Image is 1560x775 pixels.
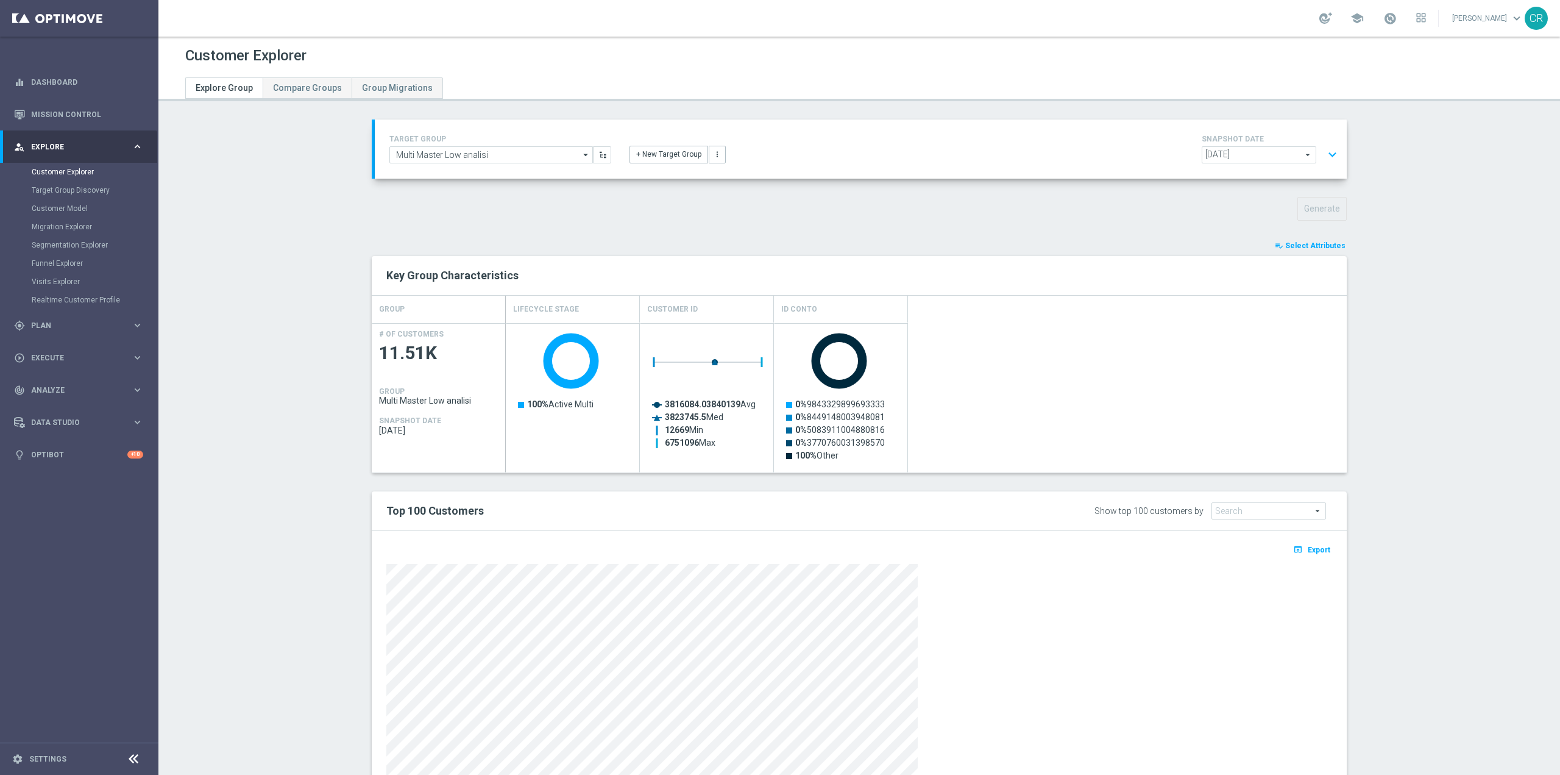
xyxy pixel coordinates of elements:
text: Avg [665,399,756,409]
tspan: 0% [795,425,807,435]
span: Select Attributes [1285,241,1345,250]
span: Analyze [31,387,132,394]
span: Explore [31,143,132,151]
text: Active Multi [527,399,594,409]
span: Execute [31,354,132,362]
a: Customer Model [32,204,127,213]
h4: Lifecycle Stage [513,299,579,320]
span: 11.51K [379,341,498,365]
div: Segmentation Explorer [32,236,157,254]
span: Plan [31,322,132,329]
a: Customer Explorer [32,167,127,177]
i: track_changes [14,385,25,396]
tspan: 3816084.03840139 [665,399,740,409]
div: Execute [14,352,132,363]
div: Migration Explorer [32,218,157,236]
i: equalizer [14,77,25,88]
span: Compare Groups [273,83,342,93]
a: Dashboard [31,66,143,98]
h4: TARGET GROUP [389,135,611,143]
input: Select Existing or Create New [389,146,593,163]
h4: SNAPSHOT DATE [379,416,441,425]
text: 9843329899693333 [795,399,885,409]
button: gps_fixed Plan keyboard_arrow_right [13,321,144,330]
text: Min [665,425,703,435]
div: Mission Control [14,98,143,130]
a: Settings [29,755,66,763]
button: person_search Explore keyboard_arrow_right [13,142,144,152]
h2: Key Group Characteristics [386,268,1332,283]
i: play_circle_outline [14,352,25,363]
tspan: 0% [795,399,807,409]
span: Multi Master Low analisi [379,396,498,405]
button: lightbulb Optibot +10 [13,450,144,460]
h4: GROUP [379,299,405,320]
button: expand_more [1324,143,1341,166]
button: Mission Control [13,110,144,120]
div: TARGET GROUP arrow_drop_down + New Target Group more_vert SNAPSHOT DATE arrow_drop_down expand_more [389,132,1332,166]
span: 2025-09-21 [379,426,498,435]
div: equalizer Dashboard [13,77,144,87]
h4: GROUP [379,387,405,396]
h1: Customer Explorer [185,47,307,65]
div: Optibot [14,438,143,471]
span: Explore Group [196,83,253,93]
div: Show top 100 customers by [1094,506,1204,516]
span: school [1350,12,1364,25]
div: Customer Explorer [32,163,157,181]
span: Group Migrations [362,83,433,93]
button: play_circle_outline Execute keyboard_arrow_right [13,353,144,363]
button: + New Target Group [629,146,708,163]
a: Mission Control [31,98,143,130]
button: open_in_browser Export [1291,541,1332,557]
i: more_vert [713,150,721,159]
i: person_search [14,141,25,152]
tspan: 100% [795,451,817,460]
a: Migration Explorer [32,222,127,232]
i: playlist_add_check [1275,241,1283,250]
i: arrow_drop_down [580,147,592,163]
h4: Customer ID [647,299,698,320]
a: [PERSON_NAME]keyboard_arrow_down [1451,9,1525,27]
button: more_vert [709,146,726,163]
i: keyboard_arrow_right [132,384,143,396]
a: Realtime Customer Profile [32,295,127,305]
span: Data Studio [31,419,132,426]
div: Explore [14,141,132,152]
a: Optibot [31,438,127,471]
div: Press SPACE to select this row. [506,323,908,473]
button: track_changes Analyze keyboard_arrow_right [13,385,144,395]
text: Max [665,438,715,448]
div: Funnel Explorer [32,254,157,273]
div: Visits Explorer [32,273,157,291]
a: Funnel Explorer [32,259,127,268]
span: keyboard_arrow_down [1510,12,1523,25]
a: Visits Explorer [32,277,127,287]
text: Other [795,451,838,460]
div: Data Studio keyboard_arrow_right [13,418,144,427]
i: keyboard_arrow_right [132,320,143,331]
i: lightbulb [14,449,25,460]
tspan: 0% [795,438,807,448]
div: Plan [14,320,132,331]
text: Med [665,412,723,422]
h4: Id Conto [781,299,817,320]
div: Data Studio [14,417,132,428]
a: Target Group Discovery [32,185,127,195]
tspan: 12669 [665,425,689,435]
span: Export [1308,546,1330,554]
button: Generate [1297,197,1347,221]
i: gps_fixed [14,320,25,331]
i: keyboard_arrow_right [132,141,143,152]
i: keyboard_arrow_right [132,352,143,363]
ul: Tabs [185,77,443,99]
h4: SNAPSHOT DATE [1202,135,1342,143]
div: +10 [127,451,143,459]
div: Press SPACE to select this row. [372,323,506,473]
i: settings [12,754,23,765]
